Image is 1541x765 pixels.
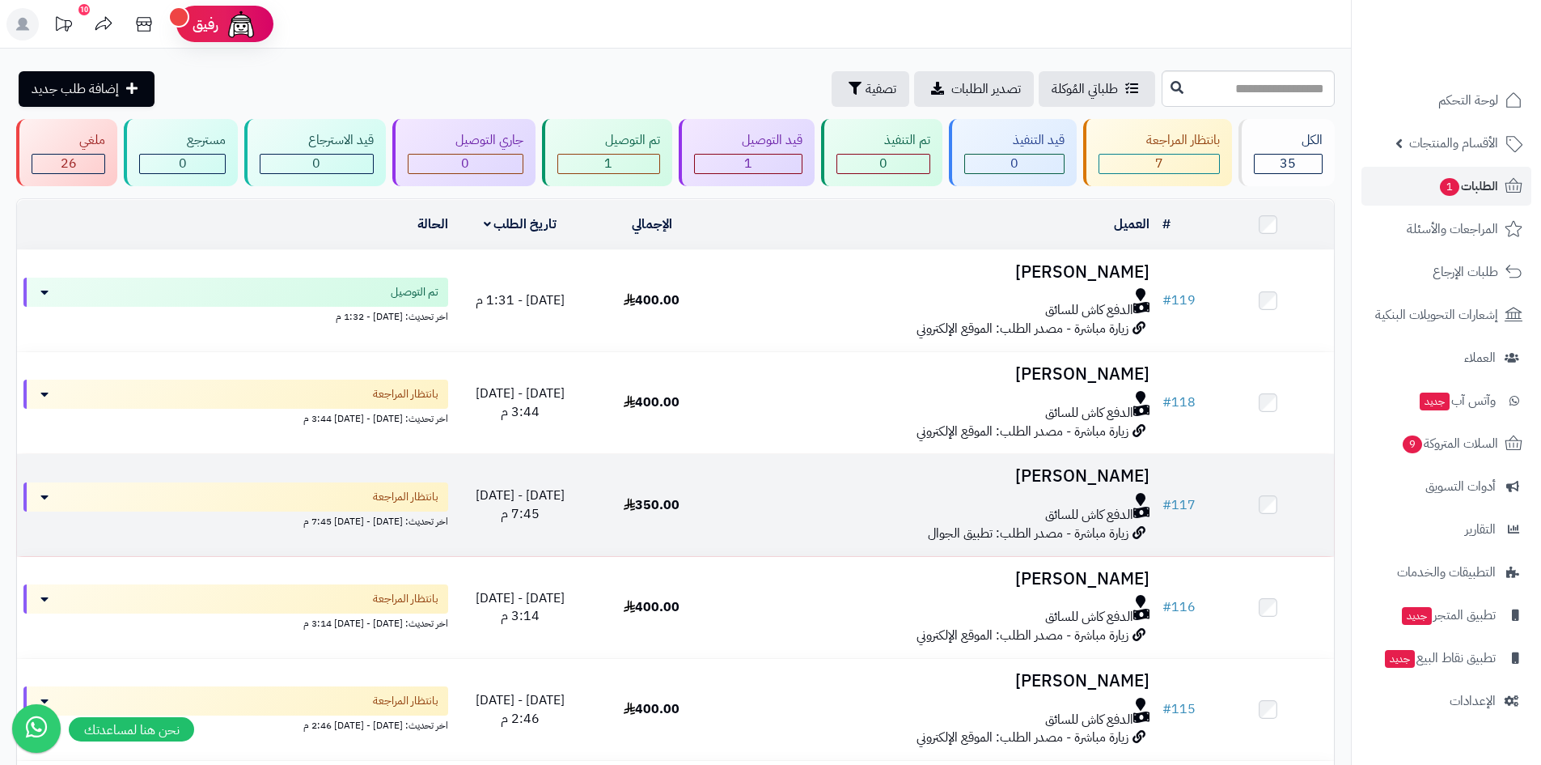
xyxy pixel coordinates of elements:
a: #119 [1162,291,1196,310]
div: 0 [409,155,523,173]
span: زيارة مباشرة - مصدر الطلب: الموقع الإلكتروني [917,319,1128,338]
a: طلباتي المُوكلة [1039,71,1155,107]
span: [DATE] - [DATE] 3:44 م [476,384,565,422]
a: #118 [1162,393,1196,412]
span: إشعارات التحويلات البنكية [1375,304,1498,326]
span: 9 [1403,436,1422,453]
span: 35 [1280,154,1296,173]
div: ملغي [32,131,105,150]
div: اخر تحديث: [DATE] - [DATE] 3:44 م [23,409,448,426]
h3: [PERSON_NAME] [724,263,1149,282]
div: 26 [32,155,104,173]
span: الدفع كاش للسائق [1045,711,1133,729]
h3: [PERSON_NAME] [724,467,1149,486]
span: زيارة مباشرة - مصدر الطلب: الموقع الإلكتروني [917,422,1128,441]
span: # [1162,699,1171,719]
span: إضافة طلب جديد [32,79,119,99]
span: [DATE] - [DATE] 2:46 م [476,691,565,729]
span: 0 [461,154,469,173]
div: قيد الاسترجاع [260,131,373,150]
a: إضافة طلب جديد [19,71,155,107]
a: قيد التنفيذ 0 [946,119,1079,186]
a: تطبيق نقاط البيعجديد [1361,639,1531,678]
div: جاري التوصيل [408,131,523,150]
span: # [1162,495,1171,515]
a: أدوات التسويق [1361,467,1531,506]
div: اخر تحديث: [DATE] - [DATE] 7:45 م [23,512,448,529]
span: زيارة مباشرة - مصدر الطلب: تطبيق الجوال [928,524,1128,543]
span: 1 [744,154,752,173]
span: لوحة التحكم [1438,89,1498,112]
div: 0 [837,155,929,173]
span: 0 [179,154,187,173]
span: الإعدادات [1450,690,1496,712]
span: جديد [1420,393,1450,410]
span: بانتظار المراجعة [373,591,438,607]
span: 1 [1440,178,1459,196]
a: تحديثات المنصة [43,8,83,45]
a: السلات المتروكة9 [1361,424,1531,463]
a: العملاء [1361,338,1531,377]
a: بانتظار المراجعة 7 [1080,119,1235,186]
span: 0 [1010,154,1018,173]
div: 0 [140,155,225,173]
a: الكل35 [1235,119,1338,186]
a: المراجعات والأسئلة [1361,210,1531,249]
span: تطبيق نقاط البيع [1383,647,1496,669]
a: قيد الاسترجاع 0 [241,119,388,186]
a: #116 [1162,597,1196,617]
span: 0 [312,154,320,173]
a: الطلبات1 [1361,167,1531,206]
span: السلات المتروكة [1401,432,1498,455]
span: تصدير الطلبات [951,79,1021,99]
span: 7 [1155,154,1163,173]
div: 10 [78,4,90,15]
span: [DATE] - [DATE] 3:14 م [476,589,565,627]
a: تاريخ الطلب [484,215,557,234]
span: الدفع كاش للسائق [1045,404,1133,423]
span: المراجعات والأسئلة [1407,218,1498,240]
span: 400.00 [624,597,679,617]
span: # [1162,291,1171,310]
a: العميل [1114,215,1149,234]
a: تم التوصيل 1 [539,119,675,186]
a: تطبيق المتجرجديد [1361,596,1531,635]
button: تصفية [832,71,909,107]
a: لوحة التحكم [1361,81,1531,120]
a: تصدير الطلبات [914,71,1034,107]
a: ملغي 26 [13,119,121,186]
a: الحالة [417,215,448,234]
h3: [PERSON_NAME] [724,672,1149,691]
a: طلبات الإرجاع [1361,253,1531,291]
span: طلبات الإرجاع [1433,261,1498,283]
span: التقارير [1465,518,1496,541]
div: بانتظار المراجعة [1099,131,1220,150]
img: ai-face.png [225,8,257,40]
a: إشعارات التحويلات البنكية [1361,295,1531,334]
a: #115 [1162,699,1196,719]
h3: [PERSON_NAME] [724,365,1149,384]
a: الإعدادات [1361,682,1531,720]
a: مسترجع 0 [121,119,241,186]
span: رفيق [193,15,218,34]
div: 0 [965,155,1063,173]
div: اخر تحديث: [DATE] - 1:32 م [23,307,448,324]
a: التقارير [1361,510,1531,549]
span: [DATE] - [DATE] 7:45 م [476,486,565,524]
span: تم التوصيل [391,284,438,300]
div: قيد التوصيل [694,131,802,150]
span: 400.00 [624,291,679,310]
div: 0 [260,155,372,173]
a: التطبيقات والخدمات [1361,553,1531,592]
span: التطبيقات والخدمات [1397,561,1496,584]
div: 1 [695,155,802,173]
span: العملاء [1464,346,1496,369]
span: الطلبات [1438,175,1498,198]
span: 1 [604,154,612,173]
span: 26 [61,154,77,173]
span: زيارة مباشرة - مصدر الطلب: الموقع الإلكتروني [917,728,1128,747]
div: تم التوصيل [557,131,660,150]
span: جديد [1385,650,1415,668]
span: بانتظار المراجعة [373,489,438,505]
span: وآتس آب [1418,389,1496,412]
